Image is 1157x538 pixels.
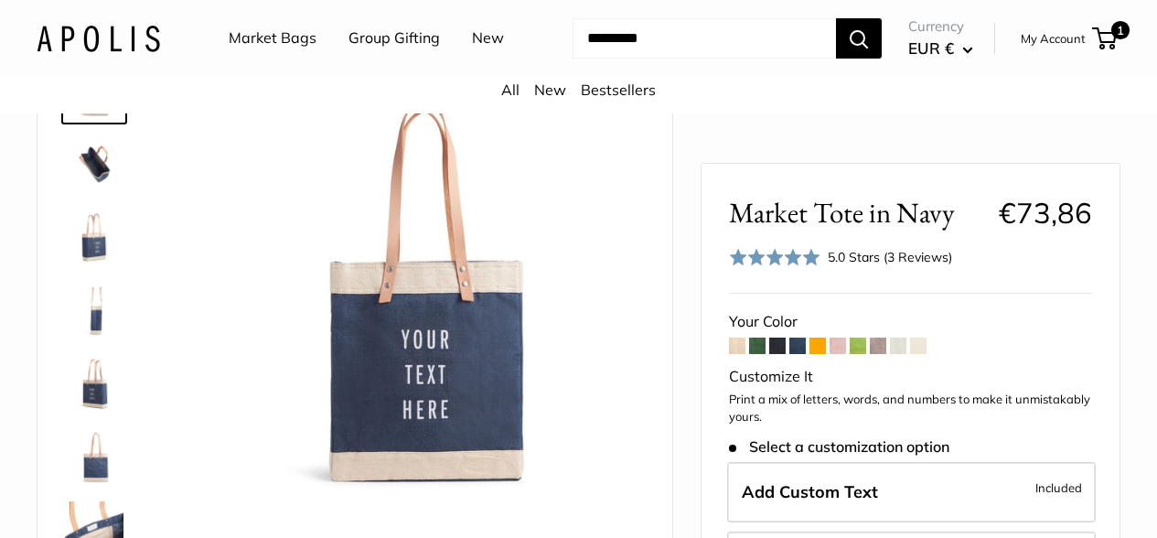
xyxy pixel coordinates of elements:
[348,25,440,52] a: Group Gifting
[999,195,1092,231] span: €73,86
[1111,21,1130,39] span: 1
[184,62,645,523] img: Market Tote in Navy
[61,278,127,344] a: Market Tote in Navy
[1035,477,1082,499] span: Included
[836,18,882,59] button: Search
[573,18,836,59] input: Search...
[65,282,123,340] img: Market Tote in Navy
[729,308,1092,336] div: Your Color
[229,25,316,52] a: Market Bags
[908,38,954,58] span: EUR €
[472,25,504,52] a: New
[65,209,123,267] img: Market Tote in Navy
[65,355,123,414] img: Market Tote in Navy
[729,363,1092,391] div: Customize It
[65,428,123,487] img: description_Seal of authenticity printed on the backside of every bag.
[37,25,160,51] img: Apolis
[729,196,985,230] span: Market Tote in Navy
[61,425,127,490] a: description_Seal of authenticity printed on the backside of every bag.
[501,81,520,99] a: All
[65,135,123,194] img: Market Tote in Navy
[581,81,656,99] a: Bestsellers
[742,481,878,502] span: Add Custom Text
[729,438,949,456] span: Select a customization option
[828,247,952,267] div: 5.0 Stars (3 Reviews)
[908,14,973,39] span: Currency
[61,132,127,198] a: Market Tote in Navy
[1094,27,1117,49] a: 1
[61,351,127,417] a: Market Tote in Navy
[908,34,973,63] button: EUR €
[1021,27,1086,49] a: My Account
[534,81,566,99] a: New
[729,244,952,271] div: 5.0 Stars (3 Reviews)
[61,205,127,271] a: Market Tote in Navy
[729,391,1092,426] p: Print a mix of letters, words, and numbers to make it unmistakably yours.
[727,462,1096,522] label: Add Custom Text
